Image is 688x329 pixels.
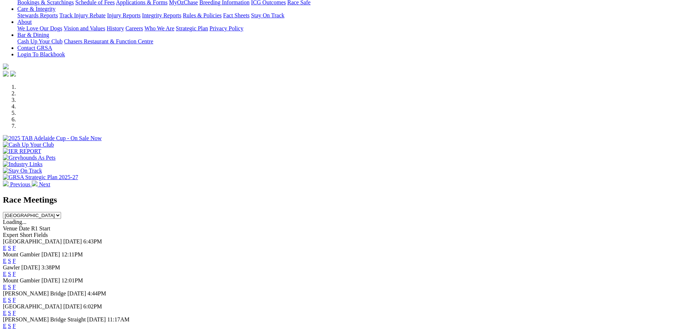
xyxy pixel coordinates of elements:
[32,181,50,187] a: Next
[107,12,140,18] a: Injury Reports
[8,310,11,316] a: S
[3,258,7,264] a: E
[68,290,86,296] span: [DATE]
[31,225,50,231] span: R1 Start
[17,38,685,45] div: Bar & Dining
[3,245,7,251] a: E
[19,225,30,231] span: Date
[13,258,16,264] a: F
[42,277,60,283] span: [DATE]
[3,135,102,142] img: 2025 TAB Adelaide Cup - On Sale Now
[8,258,11,264] a: S
[42,264,60,270] span: 3:38PM
[83,303,102,309] span: 6:02PM
[3,238,62,244] span: [GEOGRAPHIC_DATA]
[3,310,7,316] a: E
[8,284,11,290] a: S
[3,219,26,225] span: Loading...
[3,142,54,148] img: Cash Up Your Club
[34,232,48,238] span: Fields
[10,181,30,187] span: Previous
[17,19,32,25] a: About
[3,148,41,155] img: IER REPORT
[3,323,7,329] a: E
[8,271,11,277] a: S
[8,245,11,251] a: S
[17,6,56,12] a: Care & Integrity
[3,297,7,303] a: E
[8,323,11,329] a: S
[32,181,38,186] img: chevron-right-pager-white.svg
[17,25,685,32] div: About
[87,290,106,296] span: 4:44PM
[125,25,143,31] a: Careers
[42,251,60,257] span: [DATE]
[183,12,222,18] a: Rules & Policies
[251,12,284,18] a: Stay On Track
[3,232,18,238] span: Expert
[59,12,105,18] a: Track Injury Rebate
[87,316,106,322] span: [DATE]
[39,181,50,187] span: Next
[3,290,66,296] span: [PERSON_NAME] Bridge
[3,71,9,77] img: facebook.svg
[20,232,33,238] span: Short
[107,25,124,31] a: History
[3,251,40,257] span: Mount Gambier
[176,25,208,31] a: Strategic Plan
[13,323,16,329] a: F
[3,155,56,161] img: Greyhounds As Pets
[3,181,32,187] a: Previous
[13,245,16,251] a: F
[3,181,9,186] img: chevron-left-pager-white.svg
[3,225,17,231] span: Venue
[13,310,16,316] a: F
[142,12,181,18] a: Integrity Reports
[3,161,43,168] img: Industry Links
[61,277,83,283] span: 12:01PM
[107,316,130,322] span: 11:17AM
[13,284,16,290] a: F
[3,284,7,290] a: E
[3,271,7,277] a: E
[17,12,58,18] a: Stewards Reports
[209,25,243,31] a: Privacy Policy
[3,277,40,283] span: Mount Gambier
[21,264,40,270] span: [DATE]
[63,303,82,309] span: [DATE]
[3,64,9,69] img: logo-grsa-white.png
[64,25,105,31] a: Vision and Values
[3,174,78,181] img: GRSA Strategic Plan 2025-27
[63,238,82,244] span: [DATE]
[3,195,685,205] h2: Race Meetings
[13,271,16,277] a: F
[10,71,16,77] img: twitter.svg
[3,316,86,322] span: [PERSON_NAME] Bridge Straight
[17,38,62,44] a: Cash Up Your Club
[17,51,65,57] a: Login To Blackbook
[17,45,52,51] a: Contact GRSA
[64,38,153,44] a: Chasers Restaurant & Function Centre
[3,168,42,174] img: Stay On Track
[17,25,62,31] a: We Love Our Dogs
[17,32,49,38] a: Bar & Dining
[61,251,83,257] span: 12:11PM
[13,297,16,303] a: F
[17,12,685,19] div: Care & Integrity
[8,297,11,303] a: S
[144,25,174,31] a: Who We Are
[3,303,62,309] span: [GEOGRAPHIC_DATA]
[3,264,20,270] span: Gawler
[223,12,250,18] a: Fact Sheets
[83,238,102,244] span: 6:43PM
